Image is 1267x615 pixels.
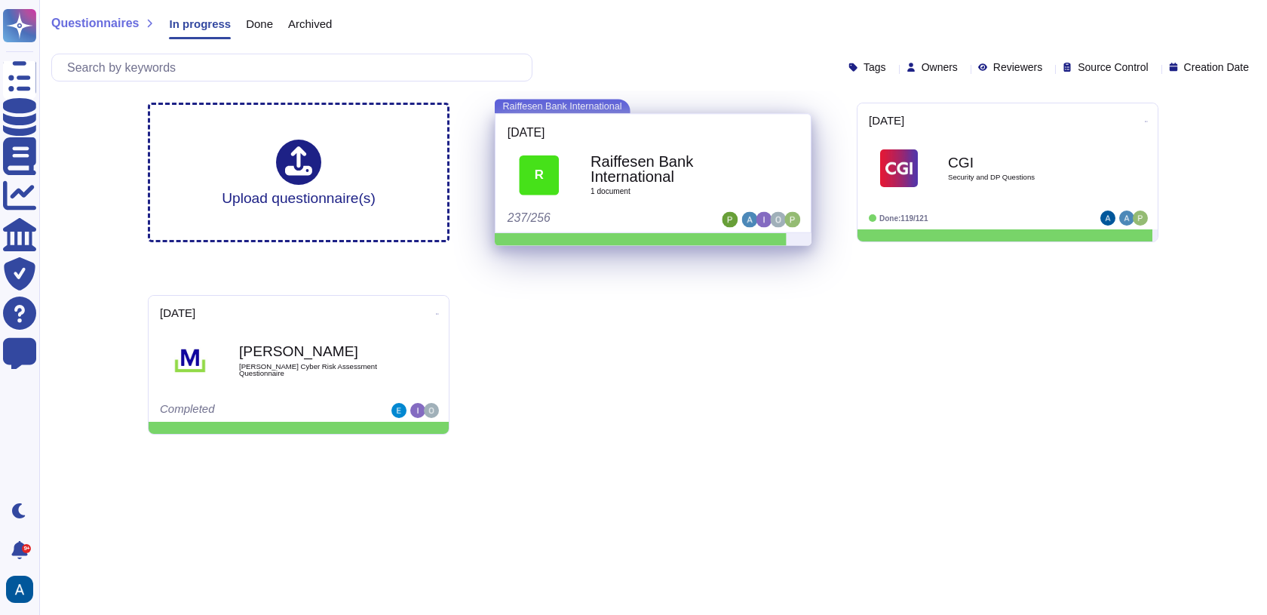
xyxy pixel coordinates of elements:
button: user [3,573,44,606]
span: Raiffesen Bank International [495,99,630,113]
span: Source Control [1078,62,1148,72]
span: Archived [288,18,332,29]
img: user [742,211,758,227]
input: Search by keywords [60,54,532,81]
img: Logo [880,149,918,187]
span: Reviewers [993,62,1042,72]
span: Done [246,18,273,29]
img: user [1119,211,1134,226]
b: [PERSON_NAME] [239,344,390,358]
img: user [756,211,772,227]
span: Questionnaires [51,17,139,29]
span: [DATE] [869,115,904,126]
span: Tags [864,62,886,72]
img: user [770,211,786,227]
span: Owners [922,62,958,72]
div: R [520,155,560,195]
img: user [6,576,33,603]
div: 9+ [22,544,31,553]
img: user [722,211,738,227]
img: Logo [171,342,209,380]
span: In progress [169,18,231,29]
img: user [424,403,439,418]
span: Done: 119/121 [879,214,928,223]
div: Upload questionnaire(s) [222,140,376,205]
img: user [784,211,800,227]
span: [DATE] [160,307,195,318]
span: 237/256 [508,211,551,224]
img: user [391,403,406,418]
img: user [1100,211,1115,226]
span: Creation Date [1184,62,1249,72]
span: [DATE] [508,126,545,138]
div: Completed [160,403,345,418]
span: [PERSON_NAME] Cyber Risk Assessment Questionnaire [239,363,390,377]
span: Security and DP Questions [948,174,1099,181]
img: user [410,403,425,418]
b: Raiffesen Bank International [591,154,749,184]
span: 1 document [591,188,749,195]
img: user [1133,211,1148,226]
b: CGI [948,155,1099,170]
